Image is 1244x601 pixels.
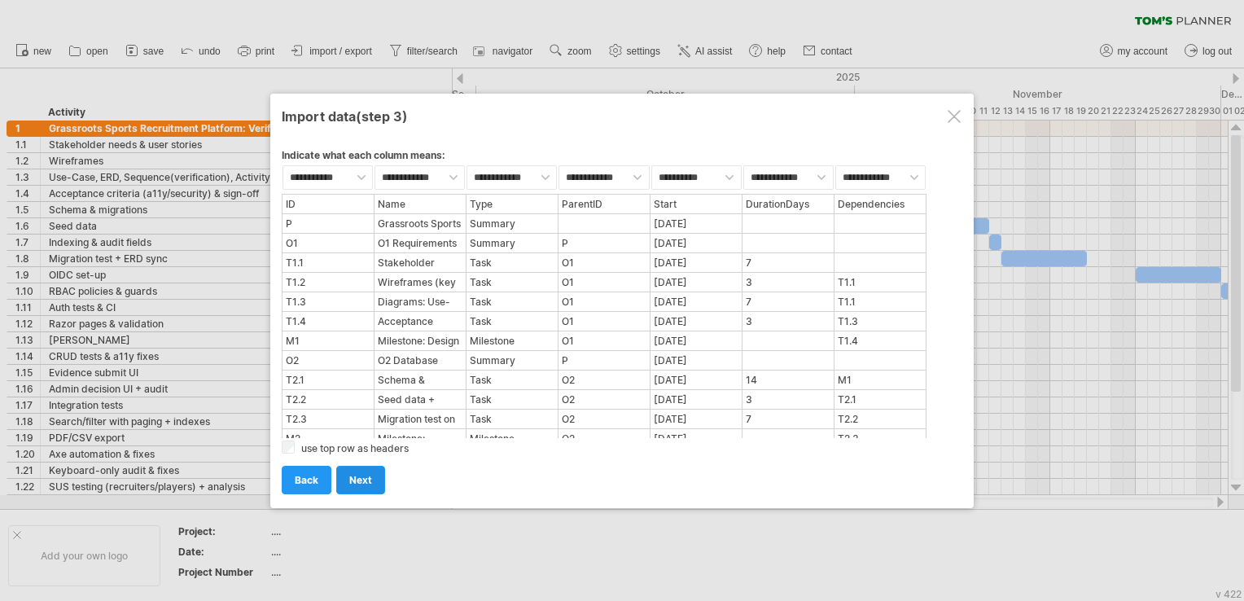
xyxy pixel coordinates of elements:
div: 3 [743,391,833,408]
div: Dependencies [835,195,925,213]
div: T2.1 [283,371,373,388]
div: Migration test on clean env [375,410,465,428]
div: [DATE] [651,274,741,291]
div: Summary [467,352,557,369]
div: O1 [559,332,649,349]
div: O2 Database Implementation [375,352,465,369]
div: T1.3 [835,313,925,330]
div: O1 [559,293,649,310]
div: O2 [559,430,649,447]
div: 7 [743,254,833,271]
label: use top row as headers [301,442,409,454]
div: T2.2 [835,410,925,428]
div: [DATE] [651,215,741,232]
div: Milestone [467,332,557,349]
div: 3 [743,274,833,291]
div: P [559,352,649,369]
div: T1.4 [283,313,373,330]
div: T2.3 [835,430,925,447]
div: Task [467,293,557,310]
div: 7 [743,410,833,428]
div: Acceptance criteria & sign-off [375,313,465,330]
div: T1.1 [835,293,925,310]
div: P [559,235,649,252]
div: Diagrams: Use-Case ERD Sequence Activity [375,293,465,310]
span: back [295,474,318,486]
div: Summary [467,235,557,252]
div: Task [467,254,557,271]
div: 3 [743,313,833,330]
div: Name [375,195,465,213]
div: O2 [283,352,373,369]
span: (step 3) [356,108,408,125]
div: Summary [467,215,557,232]
div: O1 [283,235,373,252]
div: M1 [835,371,925,388]
div: O1 [559,274,649,291]
div: [DATE] [651,352,741,369]
div: [DATE] [651,293,741,310]
div: Task [467,410,557,428]
div: Indicate what each column means: [282,149,962,165]
div: ID [283,195,373,213]
div: Start [651,195,741,213]
a: back [282,466,331,494]
div: O2 [559,391,649,408]
div: O1 Requirements & Design [375,235,465,252]
div: [DATE] [651,410,741,428]
div: T1.1 [283,254,373,271]
div: Task [467,391,557,408]
div: M1 [283,332,373,349]
div: Milestone: Database ready [375,430,465,447]
div: Stakeholder needs & user stories [375,254,465,271]
div: T2.2 [283,391,373,408]
div: DurationDays [743,195,833,213]
a: next [336,466,385,494]
div: O2 [559,371,649,388]
div: Milestone [467,430,557,447]
div: ParentID [559,195,649,213]
div: T1.1 [835,274,925,291]
div: T2.1 [835,391,925,408]
div: O2 [559,410,649,428]
div: T2.3 [283,410,373,428]
div: Milestone: Design pack approved [375,332,465,349]
div: Type [467,195,557,213]
div: [DATE] [651,313,741,330]
div: Wireframes (key pages) [375,274,465,291]
span: next [349,474,372,486]
div: O1 [559,313,649,330]
div: [DATE] [651,430,741,447]
div: [DATE] [651,254,741,271]
div: T1.2 [283,274,373,291]
div: Grassroots Sports Recruitment Platform: Verified Player Cards [375,215,465,232]
div: M2 [283,430,373,447]
div: Task [467,274,557,291]
div: [DATE] [651,391,741,408]
div: 7 [743,293,833,310]
div: P [283,215,373,232]
div: T1.4 [835,332,925,349]
div: [DATE] [651,332,741,349]
div: [DATE] [651,371,741,388]
div: Seed data + indexes + audit fields [375,391,465,408]
div: O1 [559,254,649,271]
div: [DATE] [651,235,741,252]
div: Task [467,371,557,388]
div: Import data [282,101,962,130]
div: Schema & migrations [375,371,465,388]
div: Task [467,313,557,330]
div: 14 [743,371,833,388]
div: T1.3 [283,293,373,310]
